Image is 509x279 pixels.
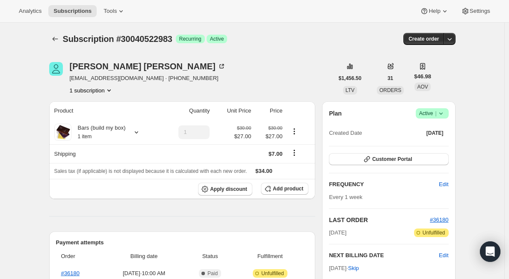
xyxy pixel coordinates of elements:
[329,129,362,137] span: Created Date
[329,216,430,224] h2: LAST ORDER
[287,127,301,136] button: Product actions
[254,101,285,120] th: Price
[49,144,161,163] th: Shipping
[456,5,495,17] button: Settings
[329,153,448,165] button: Customer Portal
[379,87,401,93] span: ORDERS
[403,33,444,45] button: Create order
[179,36,201,42] span: Recurring
[234,132,251,141] span: $27.00
[19,8,41,15] span: Analytics
[423,229,445,236] span: Unfulfilled
[408,36,439,42] span: Create order
[329,180,439,189] h2: FREQUENCY
[269,151,283,157] span: $7.00
[287,148,301,157] button: Shipping actions
[417,84,428,90] span: AOV
[426,130,444,137] span: [DATE]
[56,247,102,266] th: Order
[329,109,342,118] h2: Plan
[430,217,448,223] a: #36180
[78,134,92,139] small: 1 item
[98,5,130,17] button: Tools
[49,33,61,45] button: Subscriptions
[429,8,440,15] span: Help
[261,183,308,195] button: Add product
[419,109,445,118] span: Active
[343,261,364,275] button: Skip
[104,8,117,15] span: Tools
[261,270,284,277] span: Unfulfilled
[480,241,500,262] div: Open Intercom Messenger
[212,101,254,120] th: Unit Price
[198,183,252,196] button: Apply discount
[256,132,282,141] span: $27.00
[372,156,412,163] span: Customer Portal
[14,5,47,17] button: Analytics
[189,252,232,261] span: Status
[348,264,359,273] span: Skip
[329,251,439,260] h2: NEXT BILLING DATE
[329,265,359,271] span: [DATE] ·
[329,194,362,200] span: Every 1 week
[268,125,282,131] small: $30.00
[388,75,393,82] span: 31
[105,252,183,261] span: Billing date
[329,229,346,237] span: [DATE]
[54,168,247,174] span: Sales tax (if applicable) is not displayed because it is calculated with each new order.
[70,62,226,71] div: [PERSON_NAME] [PERSON_NAME]
[382,72,398,84] button: 31
[210,36,224,42] span: Active
[414,72,431,81] span: $46.98
[49,62,63,76] span: HOLLY CAIAZZA
[237,252,303,261] span: Fulfillment
[61,270,80,276] a: #36180
[210,186,247,193] span: Apply discount
[470,8,490,15] span: Settings
[63,34,172,44] span: Subscription #30040522983
[48,5,97,17] button: Subscriptions
[434,178,453,191] button: Edit
[56,238,309,247] h2: Payment attempts
[346,87,355,93] span: LTV
[339,75,361,82] span: $1,456.50
[207,270,218,277] span: Paid
[430,216,448,224] button: #36180
[439,180,448,189] span: Edit
[70,86,113,95] button: Product actions
[421,127,449,139] button: [DATE]
[53,8,92,15] span: Subscriptions
[237,125,251,131] small: $30.00
[435,110,436,117] span: |
[70,74,226,83] span: [EMAIL_ADDRESS][DOMAIN_NAME] · [PHONE_NUMBER]
[161,101,212,120] th: Quantity
[71,124,126,141] div: Bars (build my box)
[105,269,183,278] span: [DATE] · 10:00 AM
[334,72,367,84] button: $1,456.50
[54,124,71,141] img: product img
[439,251,448,260] button: Edit
[415,5,454,17] button: Help
[49,101,161,120] th: Product
[273,185,303,192] span: Add product
[255,168,272,174] span: $34.00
